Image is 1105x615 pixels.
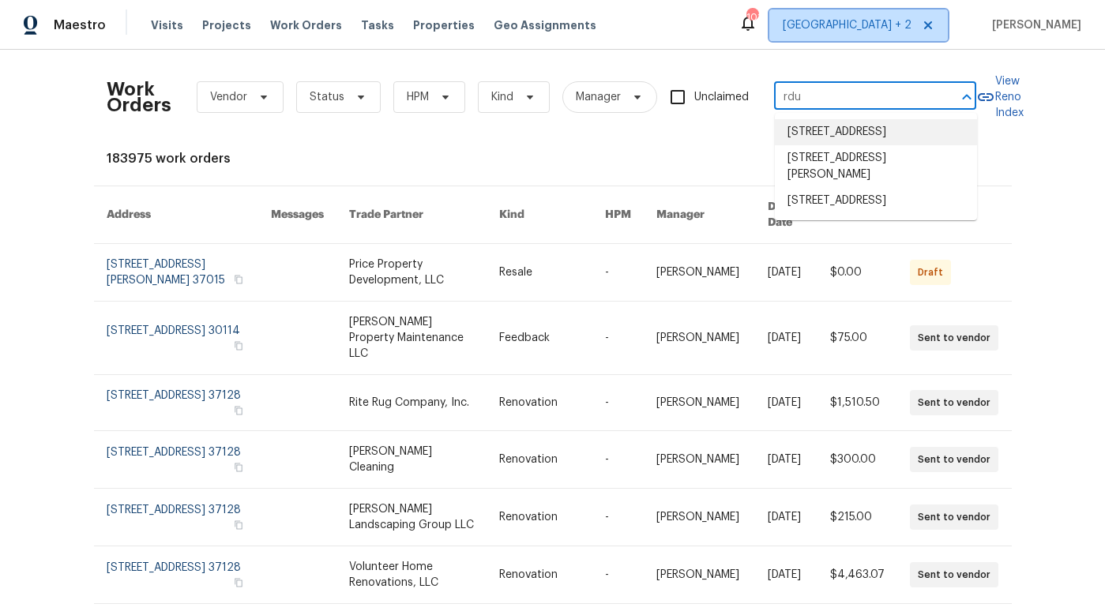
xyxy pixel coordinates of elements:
td: [PERSON_NAME] [644,431,754,489]
button: Copy Address [231,403,246,418]
td: Renovation [487,375,592,431]
td: [PERSON_NAME] Cleaning [336,431,487,489]
a: View Reno Index [976,73,1024,121]
button: Copy Address [231,272,246,287]
button: Copy Address [231,576,246,590]
th: Address [94,186,259,244]
button: Copy Address [231,518,246,532]
th: Manager [644,186,754,244]
td: - [592,244,644,302]
td: [PERSON_NAME] Property Maintenance LLC [336,302,487,375]
span: Projects [202,17,251,33]
li: [STREET_ADDRESS] [775,188,977,214]
td: - [592,431,644,489]
td: [PERSON_NAME] [644,546,754,604]
th: Due Date [755,186,818,244]
h2: Work Orders [107,81,171,113]
span: Maestro [54,17,106,33]
button: Copy Address [231,460,246,474]
th: Trade Partner [336,186,487,244]
input: Enter in an address [774,85,932,110]
button: Copy Address [231,339,246,353]
td: Price Property Development, LLC [336,244,487,302]
span: Tasks [361,20,394,31]
span: Unclaimed [694,89,749,106]
td: [PERSON_NAME] [644,375,754,431]
td: - [592,546,644,604]
td: - [592,489,644,546]
span: [GEOGRAPHIC_DATA] + 2 [783,17,911,33]
td: Renovation [487,489,592,546]
td: Renovation [487,546,592,604]
td: [PERSON_NAME] [644,302,754,375]
span: Geo Assignments [494,17,596,33]
span: [PERSON_NAME] [986,17,1081,33]
td: [PERSON_NAME] [644,244,754,302]
td: Volunteer Home Renovations, LLC [336,546,487,604]
th: Messages [258,186,336,244]
li: [STREET_ADDRESS] [775,119,977,145]
div: 183975 work orders [107,151,999,167]
td: Rite Rug Company, Inc. [336,375,487,431]
div: 101 [746,9,757,25]
td: Resale [487,244,592,302]
button: Close [956,86,978,108]
span: Work Orders [270,17,342,33]
span: Properties [413,17,475,33]
span: Vendor [210,89,247,105]
span: Manager [576,89,621,105]
th: Kind [487,186,592,244]
span: Kind [491,89,513,105]
span: Visits [151,17,183,33]
td: Feedback [487,302,592,375]
td: - [592,375,644,431]
td: - [592,302,644,375]
td: Renovation [487,431,592,489]
span: HPM [407,89,429,105]
td: [PERSON_NAME] Landscaping Group LLC [336,489,487,546]
td: [PERSON_NAME] [644,489,754,546]
th: HPM [592,186,644,244]
span: Status [310,89,344,105]
li: [STREET_ADDRESS][PERSON_NAME] [775,145,977,188]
